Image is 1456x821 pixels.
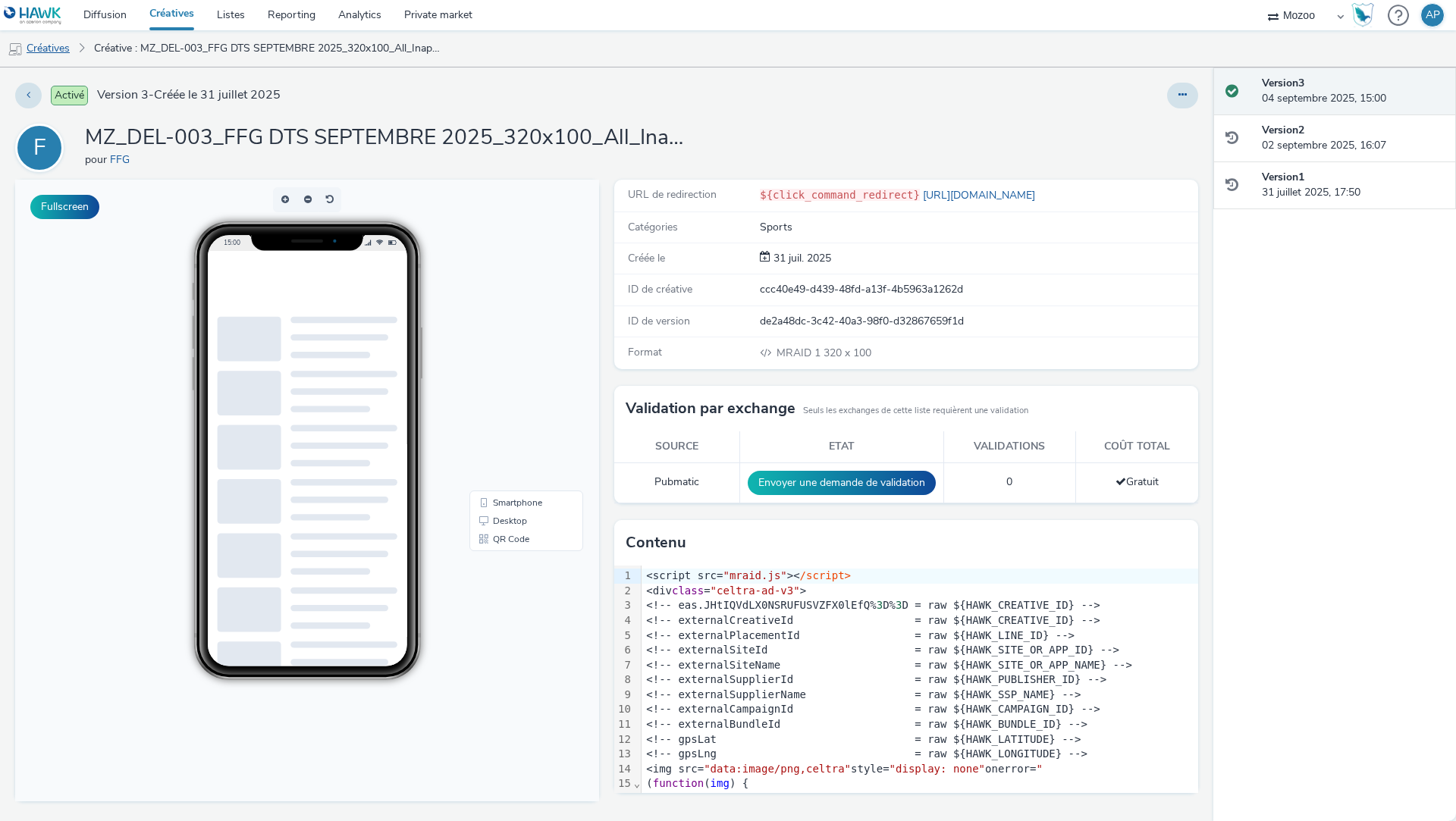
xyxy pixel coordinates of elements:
[806,792,877,804] span: 'accountId'
[97,86,281,104] span: Version 3 - Créée le 31 juillet 2025
[890,763,985,775] span: "display: none"
[723,792,742,804] span: var
[1262,123,1444,154] div: 02 septembre 2025, 16:07
[614,717,633,732] div: 11
[628,345,662,359] span: Format
[748,471,936,495] button: Envoyer une demande de validation
[33,127,46,169] div: F
[478,318,527,327] span: Smartphone
[760,282,1197,297] div: ccc40e49-d439-48fd-a13f-4b5963a1262d
[628,251,665,265] span: Créée le
[614,431,739,462] th: Source
[653,777,704,789] span: function
[1262,76,1444,107] div: 04 septembre 2025, 15:00
[711,584,800,597] span: "celtra-ad-v3"
[760,314,1197,329] div: de2a48dc-3c42-40a3-98f0-d32867659f1d
[1262,170,1304,184] strong: Version 1
[478,337,512,346] span: Desktop
[920,188,1041,202] a: [URL][DOMAIN_NAME]
[8,42,23,57] img: mobile
[614,462,739,503] td: Pubmatic
[711,777,730,789] span: img
[51,86,88,105] span: Activé
[1075,431,1198,462] th: Coût total
[614,584,633,599] div: 2
[614,791,633,807] div: 16
[614,762,633,777] div: 14
[1262,76,1304,90] strong: Version 3
[628,314,690,328] span: ID de version
[800,569,851,581] span: /script>
[614,747,633,762] div: 13
[626,531,686,554] h3: Contenu
[110,152,136,167] a: FFG
[15,140,70,155] a: F
[775,346,871,360] span: 320 x 100
[614,672,633,688] div: 8
[943,431,1075,462] th: Validations
[628,220,678,234] span: Catégories
[85,124,692,152] h1: MZ_DEL-003_FFG DTS SEPTEMBRE 2025_320x100_All_Inapp_WL Mozoo + Data Nat
[1262,123,1304,137] strong: Version 2
[628,187,717,202] span: URL de redirection
[614,569,633,584] div: 1
[770,251,831,265] span: 31 juil. 2025
[896,599,902,611] span: 3
[672,584,704,597] span: class
[614,613,633,628] div: 4
[883,792,946,804] span: '48c3dcff'
[739,431,943,462] th: Etat
[457,314,565,332] li: Smartphone
[614,732,633,747] div: 12
[1351,3,1374,27] img: Hawk Academy
[626,397,795,420] h3: Validation par exchange
[633,777,641,789] span: Fold line
[953,792,1017,804] span: 'clickUrl'
[614,628,633,644] div: 5
[760,189,920,201] code: ${click_command_redirect}
[86,30,450,67] a: Créative : MZ_DEL-003_FFG DTS SEPTEMBRE 2025_320x100_All_Inapp_WL Mozoo + Data Nat
[877,599,883,611] span: 3
[614,598,633,613] div: 3
[803,405,1028,417] small: Seuls les exchanges de cette liste requièrent une validation
[614,688,633,703] div: 9
[614,643,633,658] div: 6
[85,152,110,167] span: pour
[30,195,99,219] button: Fullscreen
[777,346,824,360] span: MRAID 1
[478,355,514,364] span: QR Code
[770,251,831,266] div: Création 31 juillet 2025, 17:50
[4,6,62,25] img: undefined Logo
[457,350,565,368] li: QR Code
[614,658,633,673] div: 7
[628,282,692,296] span: ID de créative
[704,763,851,775] span: "data:image/png,celtra"
[748,792,787,804] span: params
[614,702,633,717] div: 10
[1426,4,1440,27] div: AP
[723,569,786,581] span: "mraid.js"
[1262,170,1444,201] div: 31 juillet 2025, 17:50
[1006,475,1012,489] span: 0
[1024,792,1197,804] span: '${click_command_redirect}'
[209,58,225,67] span: 15:00
[1036,763,1042,775] span: "
[614,776,633,791] div: 15
[1116,475,1159,489] span: Gratuit
[1351,3,1380,27] a: Hawk Academy
[760,220,1197,235] div: Sports
[457,332,565,350] li: Desktop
